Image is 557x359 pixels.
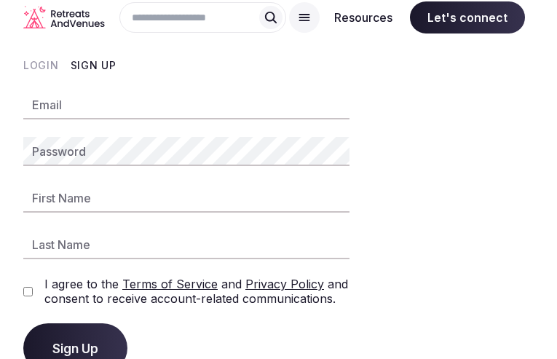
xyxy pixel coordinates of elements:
[323,1,404,33] button: Resources
[52,341,98,355] span: Sign Up
[44,277,349,306] label: I agree to the and and consent to receive account-related communications.
[23,6,105,28] svg: Retreats and Venues company logo
[71,58,116,73] button: Sign Up
[410,1,525,33] span: Let's connect
[245,277,324,291] a: Privacy Policy
[23,58,59,73] button: Login
[122,277,218,291] a: Terms of Service
[23,6,105,28] a: Visit the homepage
